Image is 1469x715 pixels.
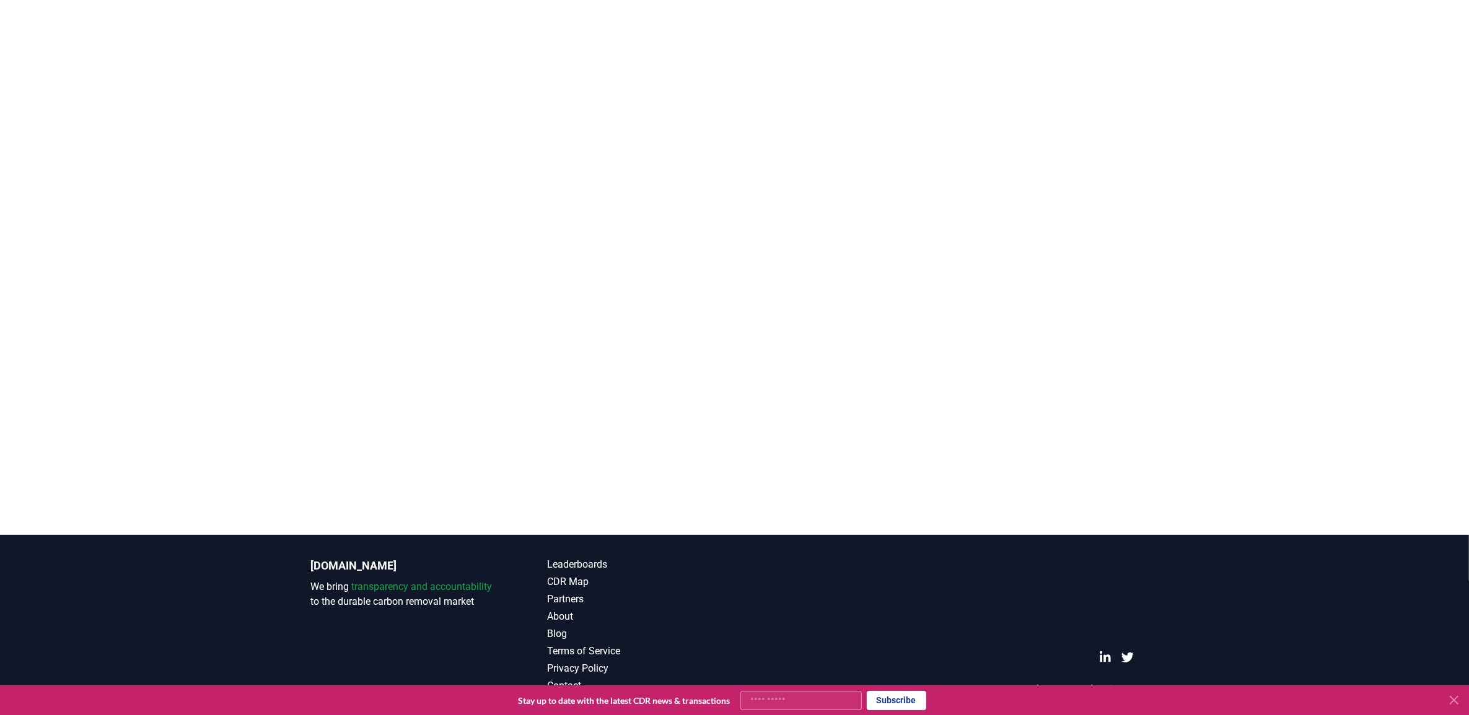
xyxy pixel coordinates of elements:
[311,557,498,574] p: [DOMAIN_NAME]
[352,581,493,592] span: transparency and accountability
[548,626,735,641] a: Blog
[548,592,735,607] a: Partners
[548,678,735,693] a: Contact
[548,557,735,572] a: Leaderboards
[1099,651,1112,664] a: LinkedIn
[1011,683,1159,693] p: © 2025 [DOMAIN_NAME]. All rights reserved.
[548,661,735,676] a: Privacy Policy
[548,644,735,659] a: Terms of Service
[548,574,735,589] a: CDR Map
[1121,651,1134,664] a: Twitter
[311,579,498,609] p: We bring to the durable carbon removal market
[548,609,735,624] a: About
